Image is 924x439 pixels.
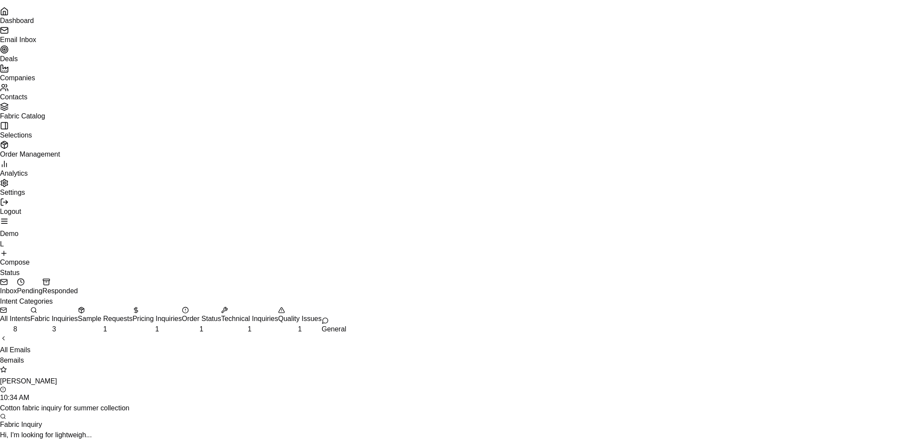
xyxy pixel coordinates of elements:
[30,315,78,322] span: Fabric Inquiries
[182,315,221,322] span: Order Status
[322,325,347,333] span: General
[133,315,182,322] span: Pricing Inquiries
[278,315,321,322] span: Quality Issues
[248,325,252,333] span: 1
[78,307,133,334] button: Sample Requests1
[200,325,204,333] span: 1
[133,307,182,334] button: Pricing Inquiries1
[52,325,56,333] span: 3
[78,315,133,322] span: Sample Requests
[322,317,347,334] button: General
[30,307,78,334] button: Fabric Inquiries3
[42,278,78,296] button: Responded
[182,307,221,334] button: Order Status1
[103,325,107,333] span: 1
[298,325,302,333] span: 1
[13,325,17,333] span: 8
[221,315,278,322] span: Technical Inquiries
[155,325,159,333] span: 1
[221,307,278,334] button: Technical Inquiries1
[17,278,42,296] button: Pending
[278,307,321,334] button: Quality Issues1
